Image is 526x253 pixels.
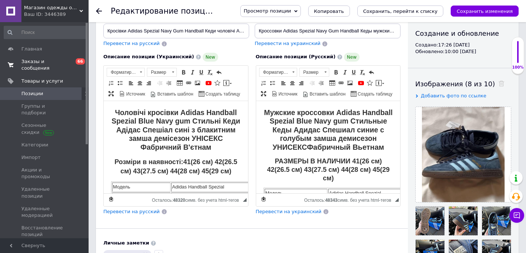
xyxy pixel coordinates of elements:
[107,79,115,87] a: Вставить / удалить нумерованный список
[68,91,174,101] td: Весна/[PERSON_NAME]/Осінь
[308,79,316,87] a: Уменьшить отступ
[24,11,89,18] div: Ваш ID: 3446389
[173,198,185,203] span: 48320
[21,90,43,97] span: Позиции
[165,79,173,87] a: Увеличить отступ
[358,68,367,76] a: Убрать форматирование
[259,68,297,77] a: Форматирование
[314,8,344,14] span: Копировать
[156,91,193,97] span: Вставить шаблон
[279,79,288,87] a: По левому краю
[185,79,193,87] a: Вставить/Редактировать ссылку (⌘+L)
[156,79,164,87] a: Уменьшить отступ
[197,68,205,76] a: Подчеркнутый (⌘+U)
[21,103,68,116] span: Группы и подборки
[341,68,349,76] a: Курсив (⌘+I)
[259,195,268,203] a: Сделать резервную копию сейчас
[288,79,296,87] a: По центру
[278,91,298,97] span: Источник
[328,79,336,87] a: Таблица
[350,90,393,98] a: Создать таблицу
[204,91,240,97] span: Создать таблицу
[415,48,511,55] div: Обновлено: 10:00 [DATE]
[366,79,374,87] a: Вставить иконку
[103,24,249,38] input: Например, H&M женское платье зеленое 38 размер вечернее макси с блестками
[271,90,299,98] a: Источник
[203,53,218,62] span: New
[259,68,290,76] span: Форматирование
[222,79,233,87] a: Вставить сообщение
[395,198,399,202] span: Перетащите для изменения размера
[21,154,41,161] span: Импорт
[512,65,524,70] div: 100%
[118,90,146,98] a: Источник
[107,68,137,76] span: Форматирование
[509,208,524,223] button: Чат с покупателем
[308,6,350,17] button: Копировать
[206,68,214,76] a: Убрать форматирование
[421,93,487,98] span: Добавить фото по ссылке
[21,78,63,84] span: Товары и услуги
[107,68,145,77] a: Форматирование
[300,68,322,76] span: Размер
[145,79,153,87] a: По правому краю
[76,58,85,65] span: 66
[197,90,241,98] a: Создать таблицу
[4,26,87,39] input: Поиск
[72,88,243,97] td: Adidas Handball Spezial
[302,90,347,98] a: Вставить шаблон
[21,142,48,148] span: Категории
[344,53,360,62] span: New
[512,37,524,74] div: 100% Качество заполнения
[21,46,42,52] span: Главная
[179,68,188,76] a: Полужирный (⌘+B)
[21,167,68,180] span: Акции и промокоды
[136,79,144,87] a: По центру
[309,91,345,97] span: Вставить шаблон
[21,225,68,238] span: Восстановление позиций
[107,195,115,203] a: Сделать резервную копию сейчас
[176,79,184,87] a: Таблица
[332,68,340,76] a: Полужирный (⌘+B)
[375,79,385,87] a: Вставить сообщение
[107,90,115,98] a: Развернуть
[259,90,268,98] a: Развернуть
[255,41,320,46] span: Перевести на украинский
[8,88,71,97] td: Модель
[346,79,354,87] a: Изображение
[363,8,438,14] i: Сохранить, перейти к списку
[68,82,174,91] td: Adidas Handball Spezial
[147,68,169,76] span: Размер
[127,79,135,87] a: По левому краю
[304,196,395,203] div: Подсчет символов
[152,196,243,203] div: Подсчет символов
[357,79,365,87] a: Добавить видео с YouTube
[24,4,79,11] span: Магазин одежды обуви и топовых товаров
[21,186,68,199] span: Удаленные позиции
[367,68,375,76] a: Отменить (⌘+Z)
[357,6,444,17] button: Сохранить, перейти к списку
[297,79,305,87] a: По правому краю
[415,42,511,48] div: Создано: 17:26 [DATE]
[147,68,177,77] a: Размер
[149,90,194,98] a: Вставить шаблон
[256,209,322,214] span: Перевести на украинский
[415,79,511,89] div: Изображения (8 из 10)
[256,54,336,59] span: Описание позиции (Русский)
[103,209,160,214] span: Перевести на русский
[188,68,196,76] a: Курсив (⌘+I)
[103,54,194,59] span: Описание позиции (Украинский)
[125,91,145,97] span: Источник
[193,79,202,87] a: Изображение
[103,240,149,246] b: Личные заметки
[255,24,400,38] input: Например, H&M женское платье зеленое 38 размер вечернее макси с блестками
[299,68,329,77] a: Размер
[243,198,247,202] span: Перетащите для изменения размера
[325,198,337,203] span: 48343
